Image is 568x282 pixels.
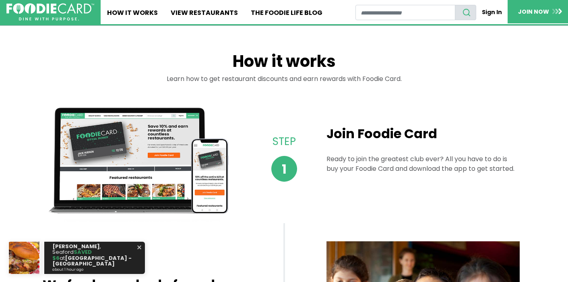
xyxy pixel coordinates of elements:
p: Step [262,134,306,149]
strong: 6 [56,254,60,262]
strong: [GEOGRAPHIC_DATA] - [GEOGRAPHIC_DATA] [52,254,132,267]
img: Webhook [9,242,39,274]
img: FoodieCard; Eat, Drink, Save, Donate [6,3,94,21]
a: Sign In [476,5,508,20]
small: about 1 hour ago [52,268,134,272]
p: Ready to join the greatest club ever? All you have to do is buy your Foodie Card and download the... [326,154,520,174]
strong: SAVED $ [52,248,92,261]
h1: How it works [43,52,526,74]
h2: Join Foodie Card [326,126,520,141]
input: restaurant search [355,5,455,20]
span: 1 [271,156,297,182]
button: search [455,5,476,20]
strong: [PERSON_NAME] [52,243,100,250]
p: , Seaford at [52,244,137,272]
div: Learn how to get restaurant discounts and earn rewards with Foodie Card. [43,74,526,93]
